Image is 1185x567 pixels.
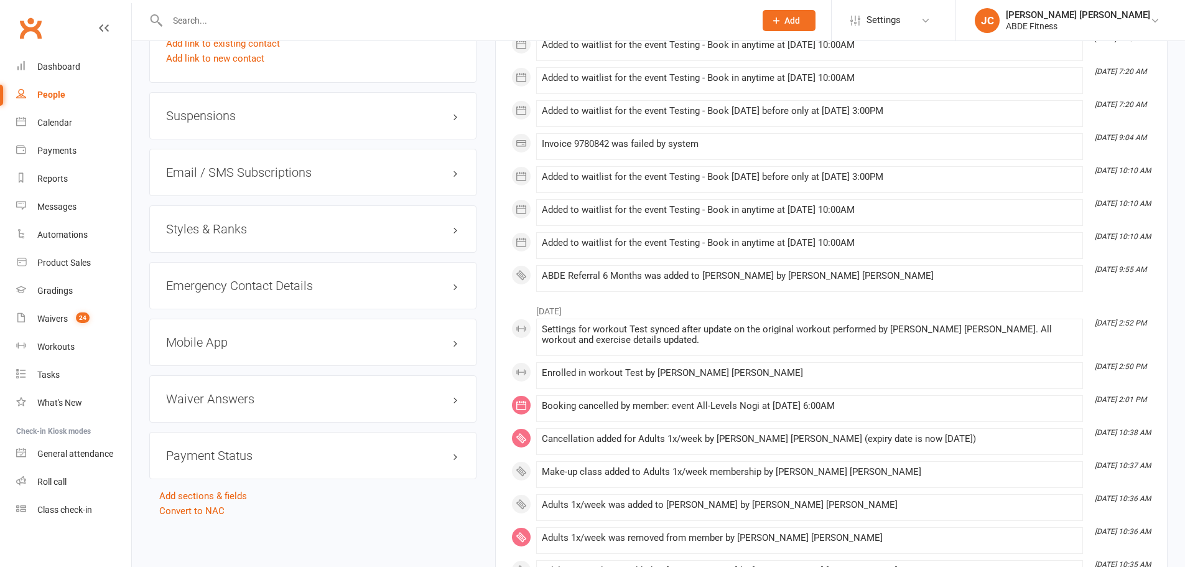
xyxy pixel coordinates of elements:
div: [PERSON_NAME] [PERSON_NAME] [1006,9,1150,21]
a: Waivers 24 [16,305,131,333]
a: Dashboard [16,53,131,81]
a: Gradings [16,277,131,305]
div: Cancellation added for Adults 1x/week by [PERSON_NAME] [PERSON_NAME] (expiry date is now [DATE]) [542,434,1077,444]
div: Adults 1x/week was added to [PERSON_NAME] by [PERSON_NAME] [PERSON_NAME] [542,500,1077,510]
div: Messages [37,202,77,212]
a: Roll call [16,468,131,496]
i: [DATE] 10:37 AM [1095,461,1151,470]
a: Add sections & fields [159,490,247,502]
div: Payments [37,146,77,156]
div: Calendar [37,118,72,128]
a: Automations [16,221,131,249]
a: Payments [16,137,131,165]
h3: Suspensions [166,109,460,123]
i: [DATE] 7:20 AM [1095,100,1146,109]
div: Booking cancelled by member: event All-Levels Nogi at [DATE] 6:00AM [542,401,1077,411]
i: [DATE] 10:36 AM [1095,527,1151,536]
a: Calendar [16,109,131,137]
button: Add [763,10,816,31]
li: [DATE] [511,298,1151,318]
div: What's New [37,398,82,408]
div: Added to waitlist for the event Testing - Book [DATE] before only at [DATE] 3:00PM [542,106,1077,116]
a: Convert to NAC [159,505,225,517]
i: [DATE] 10:10 AM [1095,232,1151,241]
div: Workouts [37,342,75,352]
i: [DATE] 10:10 AM [1095,166,1151,175]
a: Product Sales [16,249,131,277]
div: Make-up class added to Adults 1x/week membership by [PERSON_NAME] [PERSON_NAME] [542,467,1077,477]
a: Messages [16,193,131,221]
h3: Styles & Ranks [166,222,460,236]
h3: Email / SMS Subscriptions [166,166,460,179]
div: Added to waitlist for the event Testing - Book in anytime at [DATE] 10:00AM [542,238,1077,248]
div: Class check-in [37,505,92,515]
a: Reports [16,165,131,193]
h3: Waiver Answers [166,392,460,406]
div: Tasks [37,370,60,380]
div: Gradings [37,286,73,296]
div: Settings for workout Test synced after update on the original workout performed by [PERSON_NAME] ... [542,324,1077,345]
a: General attendance kiosk mode [16,440,131,468]
div: Added to waitlist for the event Testing - Book in anytime at [DATE] 10:00AM [542,205,1077,215]
div: Reports [37,174,68,184]
div: Enrolled in workout Test by [PERSON_NAME] [PERSON_NAME] [542,368,1077,378]
div: Automations [37,230,88,240]
a: Add link to new contact [166,51,264,66]
a: Workouts [16,333,131,361]
a: Class kiosk mode [16,496,131,524]
div: JC [975,8,1000,33]
span: 24 [76,312,90,323]
div: Dashboard [37,62,80,72]
div: General attendance [37,449,113,459]
div: Invoice 9780842 was failed by system [542,139,1077,149]
i: [DATE] 2:01 PM [1095,395,1146,404]
i: [DATE] 9:55 AM [1095,265,1146,274]
div: Adults 1x/week was removed from member by [PERSON_NAME] [PERSON_NAME] [542,533,1077,543]
a: Tasks [16,361,131,389]
i: [DATE] 9:04 AM [1095,133,1146,142]
i: [DATE] 7:20 AM [1095,67,1146,76]
i: [DATE] 10:10 AM [1095,199,1151,208]
div: ABDE Fitness [1006,21,1150,32]
div: Roll call [37,477,67,487]
i: [DATE] 10:36 AM [1095,494,1151,503]
span: Add [784,16,800,26]
div: Product Sales [37,258,91,268]
input: Search... [164,12,746,29]
i: [DATE] 2:52 PM [1095,319,1146,327]
h3: Mobile App [166,335,460,349]
div: Waivers [37,314,68,324]
div: Added to waitlist for the event Testing - Book [DATE] before only at [DATE] 3:00PM [542,172,1077,182]
a: Add link to existing contact [166,36,280,51]
a: People [16,81,131,109]
div: ABDE Referral 6 Months was added to [PERSON_NAME] by [PERSON_NAME] [PERSON_NAME] [542,271,1077,281]
i: [DATE] 10:38 AM [1095,428,1151,437]
a: What's New [16,389,131,417]
h3: Payment Status [166,449,460,462]
div: Added to waitlist for the event Testing - Book in anytime at [DATE] 10:00AM [542,73,1077,83]
h3: Emergency Contact Details [166,279,460,293]
i: [DATE] 2:50 PM [1095,362,1146,371]
span: Settings [867,6,901,34]
div: People [37,90,65,100]
a: Clubworx [15,12,46,44]
div: Added to waitlist for the event Testing - Book in anytime at [DATE] 10:00AM [542,40,1077,50]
